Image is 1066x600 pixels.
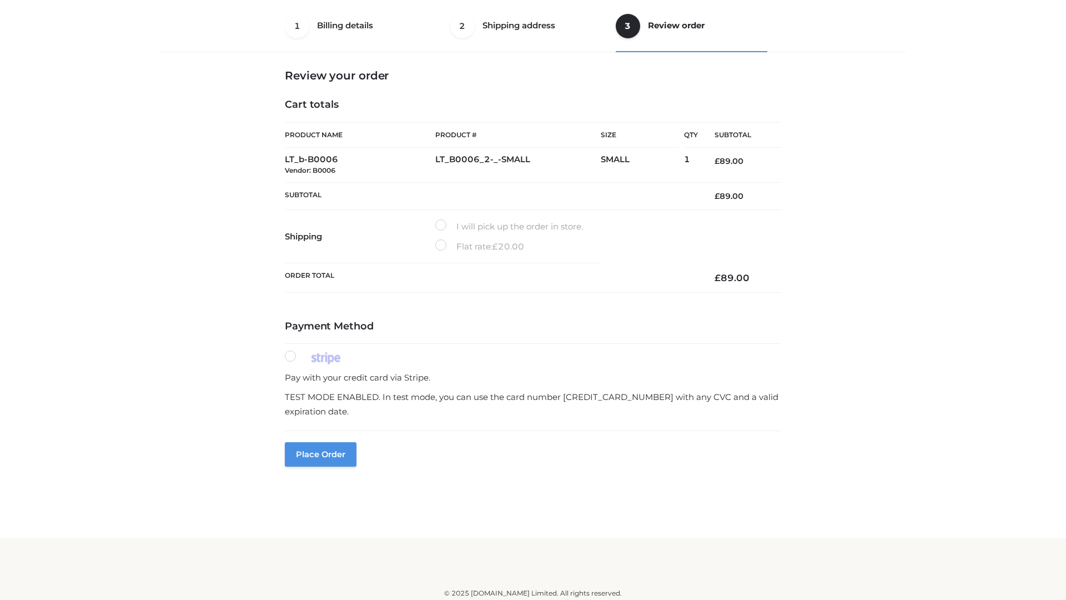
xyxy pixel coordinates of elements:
h4: Payment Method [285,321,781,333]
h4: Cart totals [285,99,781,111]
td: LT_b-B0006 [285,148,435,183]
span: £ [715,272,721,283]
label: Flat rate: [435,239,524,254]
h3: Review your order [285,69,781,82]
div: © 2025 [DOMAIN_NAME] Limited. All rights reserved. [165,588,901,599]
bdi: 20.00 [492,241,524,252]
th: Product Name [285,122,435,148]
th: Shipping [285,210,435,263]
span: £ [492,241,498,252]
td: LT_B0006_2-_-SMALL [435,148,601,183]
td: 1 [684,148,698,183]
bdi: 89.00 [715,272,750,283]
th: Product # [435,122,601,148]
bdi: 89.00 [715,191,743,201]
p: Pay with your credit card via Stripe. [285,371,781,385]
label: I will pick up the order in store. [435,219,583,234]
td: SMALL [601,148,684,183]
small: Vendor: B0006 [285,166,335,174]
th: Qty [684,122,698,148]
th: Size [601,123,678,148]
span: £ [715,191,720,201]
span: £ [715,156,720,166]
th: Order Total [285,263,698,293]
th: Subtotal [698,123,781,148]
p: TEST MODE ENABLED. In test mode, you can use the card number [CREDIT_CARD_NUMBER] with any CVC an... [285,390,781,418]
bdi: 89.00 [715,156,743,166]
button: Place order [285,442,356,467]
th: Subtotal [285,182,698,209]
